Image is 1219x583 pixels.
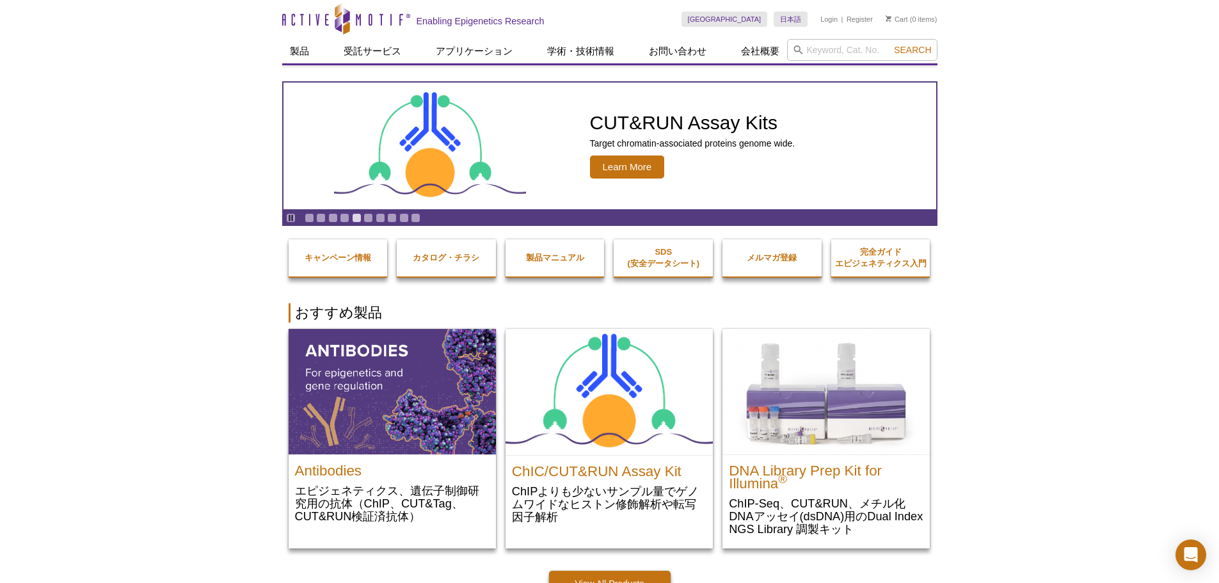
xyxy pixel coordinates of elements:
button: Search [890,44,935,56]
li: | [841,12,843,27]
a: カタログ・チラシ [397,239,496,276]
strong: キャンペーン情報 [305,253,371,262]
a: 完全ガイドエピジェネティクス入門 [831,234,930,282]
strong: 完全ガイド エピジェネティクス入門 [835,247,927,268]
a: Go to slide 5 [352,213,362,223]
span: Learn More [590,156,665,179]
a: Go to slide 10 [411,213,420,223]
img: ChIC/CUT&RUN Assay Kit [506,329,713,455]
a: Go to slide 3 [328,213,338,223]
strong: カタログ・チラシ [413,253,479,262]
p: ChIP-Seq、CUT&RUN、メチル化DNAアッセイ(dsDNA)用のDual Index NGS Library 調製キット [729,497,923,536]
p: ChIPよりも少ないサンプル量でゲノムワイドなヒストン修飾解析や転写因子解析 [512,484,706,523]
a: Go to slide 8 [387,213,397,223]
a: Go to slide 4 [340,213,349,223]
a: CUT&RUN Assay Kits CUT&RUN Assay Kits Target chromatin-associated proteins genome wide. Learn More [283,83,936,209]
h2: おすすめ製品 [289,303,931,323]
img: All Antibodies [289,329,496,454]
a: お問い合わせ [641,39,714,63]
img: Your Cart [886,15,891,22]
a: キャンペーン情報 [289,239,388,276]
h2: Antibodies [295,458,490,477]
a: Go to slide 1 [305,213,314,223]
a: 会社概要 [733,39,787,63]
li: (0 items) [886,12,937,27]
a: 学術・技術情報 [539,39,622,63]
h2: ChIC/CUT&RUN Assay Kit [512,459,706,478]
h2: CUT&RUN Assay Kits [590,113,795,132]
span: Search [894,45,931,55]
a: Cart [886,15,908,24]
p: Target chromatin-associated proteins genome wide. [590,138,795,149]
a: All Antibodies Antibodies エピジェネティクス、遺伝子制御研究用の抗体（ChIP、CUT&Tag、CUT&RUN検証済抗体） [289,329,496,536]
a: メルマガ登録 [722,239,822,276]
p: エピジェネティクス、遺伝子制御研究用の抗体（ChIP、CUT&Tag、CUT&RUN検証済抗体） [295,484,490,523]
img: CUT&RUN Assay Kits [334,88,526,205]
input: Keyword, Cat. No. [787,39,937,61]
a: Login [820,15,838,24]
div: Open Intercom Messenger [1175,539,1206,570]
a: 製品マニュアル [506,239,605,276]
h2: Enabling Epigenetics Research [417,15,545,27]
a: DNA Library Prep Kit for Illumina DNA Library Prep Kit for Illumina® ChIP-Seq、CUT&RUN、メチル化DNAアッセイ... [722,329,930,548]
article: CUT&RUN Assay Kits [283,83,936,209]
sup: ® [778,472,787,486]
a: ChIC/CUT&RUN Assay Kit ChIC/CUT&RUN Assay Kit ChIPよりも少ないサンプル量でゲノムワイドなヒストン修飾解析や転写因子解析 [506,329,713,536]
a: Go to slide 9 [399,213,409,223]
a: 日本語 [774,12,808,27]
h2: DNA Library Prep Kit for Illumina [729,458,923,490]
strong: 製品マニュアル [526,253,584,262]
a: Go to slide 2 [316,213,326,223]
a: Go to slide 7 [376,213,385,223]
a: 受託サービス [336,39,409,63]
a: Go to slide 6 [363,213,373,223]
a: SDS(安全データシート) [614,234,713,282]
a: Register [847,15,873,24]
strong: SDS (安全データシート) [627,247,699,268]
a: [GEOGRAPHIC_DATA] [681,12,768,27]
a: アプリケーション [428,39,520,63]
img: DNA Library Prep Kit for Illumina [722,329,930,454]
a: 製品 [282,39,317,63]
strong: メルマガ登録 [747,253,797,262]
a: Toggle autoplay [286,213,296,223]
